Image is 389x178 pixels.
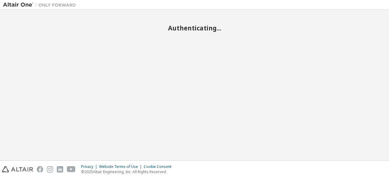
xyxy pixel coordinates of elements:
[47,166,53,173] img: instagram.svg
[144,164,175,169] div: Cookie Consent
[37,166,43,173] img: facebook.svg
[67,166,76,173] img: youtube.svg
[81,169,175,174] p: © 2025 Altair Engineering, Inc. All Rights Reserved.
[99,164,144,169] div: Website Terms of Use
[57,166,63,173] img: linkedin.svg
[2,166,33,173] img: altair_logo.svg
[3,2,79,8] img: Altair One
[3,24,386,32] h2: Authenticating...
[81,164,99,169] div: Privacy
